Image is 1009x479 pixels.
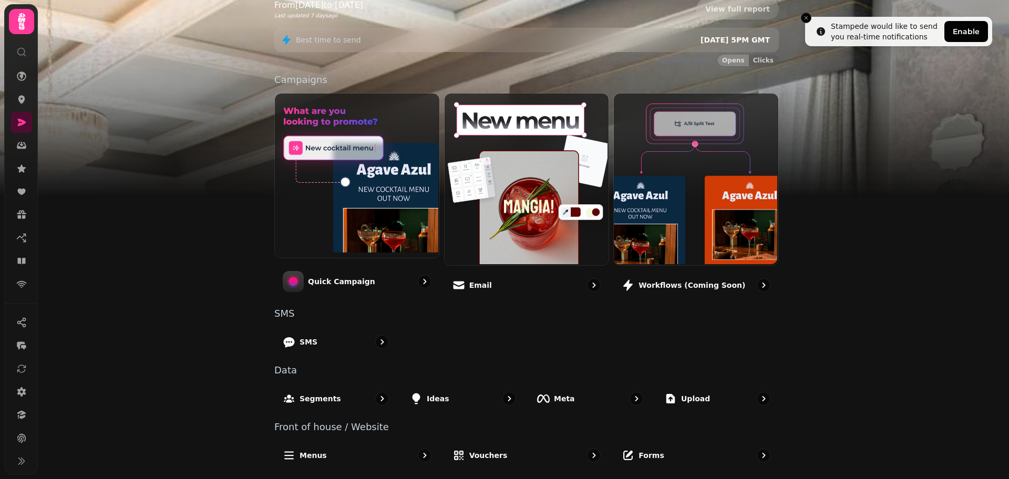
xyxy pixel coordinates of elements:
svg: go to [589,280,599,290]
a: EmailEmail [444,93,610,300]
svg: go to [758,393,769,404]
svg: go to [419,276,430,287]
p: Campaigns [274,75,779,85]
a: Ideas [401,383,524,414]
p: SMS [274,309,779,318]
p: Optimise AI for [659,56,713,65]
svg: go to [589,450,599,461]
p: Menus [300,450,327,461]
span: [DATE] 5PM GMT [701,36,770,44]
p: Meta [554,393,575,404]
a: Workflows (coming soon)Workflows (coming soon) [613,93,779,300]
p: Quick Campaign [308,276,375,287]
a: Menus [274,440,440,471]
svg: go to [758,280,769,290]
svg: go to [504,393,514,404]
a: Meta [529,383,652,414]
img: Email [444,92,608,264]
a: SMS [274,327,397,357]
p: Upload [681,393,710,404]
p: Vouchers [469,450,508,461]
svg: go to [758,450,769,461]
p: Workflows (coming soon) [639,280,745,290]
button: Enable [944,21,988,42]
svg: go to [377,337,387,347]
span: Opens [722,57,745,64]
a: Segments [274,383,397,414]
p: Front of house / Website [274,422,779,432]
svg: go to [631,393,642,404]
p: Best time to send [296,35,361,45]
p: Ideas [427,393,449,404]
span: Clicks [753,57,774,64]
p: Email [469,280,492,290]
a: Vouchers [444,440,610,471]
p: Segments [300,393,341,404]
a: Quick CampaignQuick Campaign [274,93,440,300]
svg: go to [377,393,387,404]
button: Close toast [801,13,811,23]
button: Clicks [749,55,778,66]
svg: go to [419,450,430,461]
p: SMS [300,337,317,347]
p: Forms [639,450,664,461]
p: Last updated 7 days ago [274,12,363,19]
div: Stampede would like to send you real-time notifications [831,21,940,42]
button: Opens [717,55,749,66]
p: Data [274,366,779,375]
img: Workflows (coming soon) [613,92,777,264]
img: Quick Campaign [274,92,438,257]
a: Forms [613,440,779,471]
a: Upload [656,383,779,414]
